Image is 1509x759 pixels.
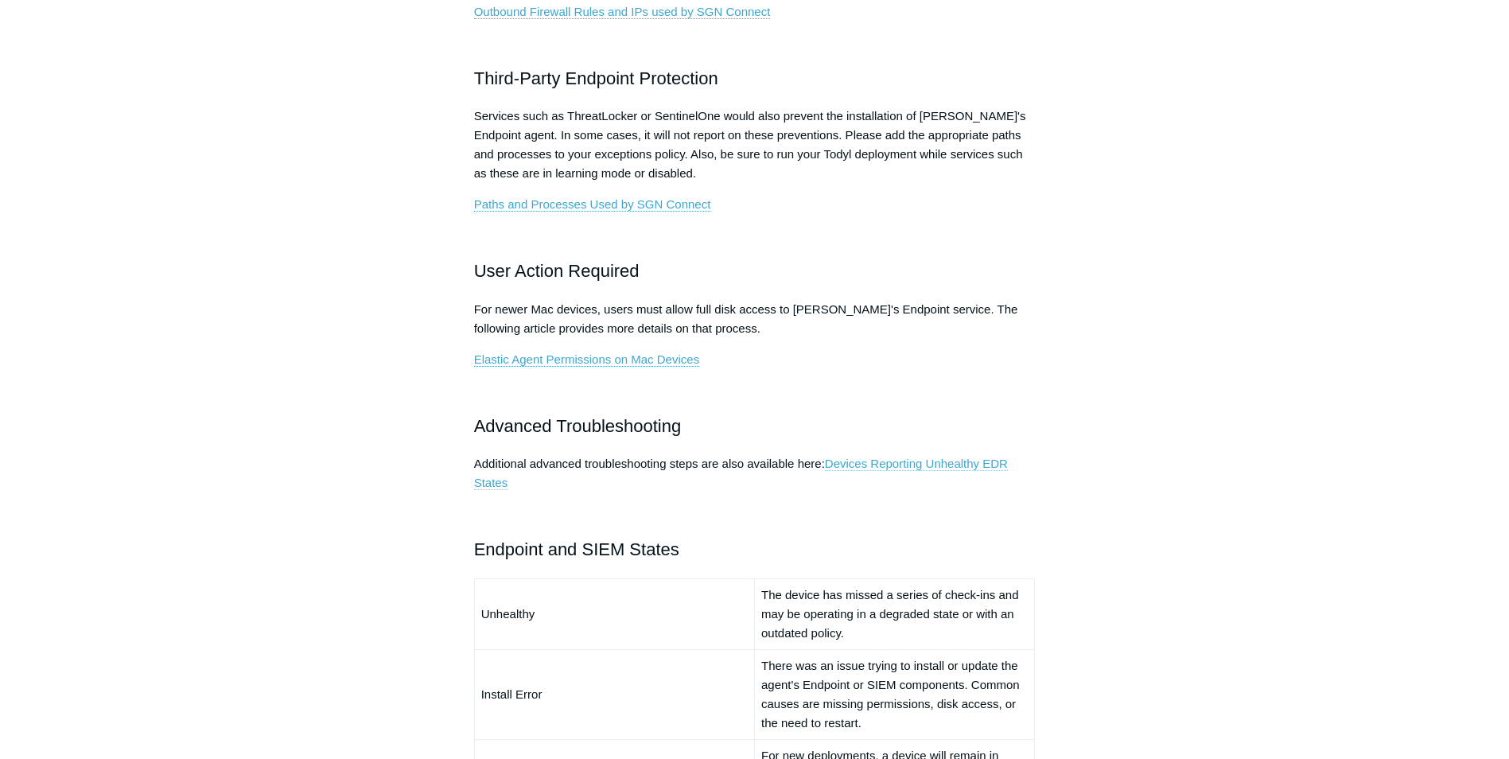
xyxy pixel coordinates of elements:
a: Outbound Firewall Rules and IPs used by SGN Connect [474,5,771,19]
td: Unhealthy [474,578,754,649]
td: There was an issue trying to install or update the agent's Endpoint or SIEM components. Common ca... [754,649,1034,739]
td: Install Error [474,649,754,739]
h2: Endpoint and SIEM States [474,535,1036,563]
p: Additional advanced troubleshooting steps are also available here: [474,454,1036,492]
h2: Advanced Troubleshooting [474,412,1036,440]
p: For newer Mac devices, users must allow full disk access to [PERSON_NAME]'s Endpoint service. The... [474,300,1036,338]
h2: User Action Required [474,257,1036,285]
a: Paths and Processes Used by SGN Connect [474,197,711,212]
h2: Third-Party Endpoint Protection [474,64,1036,92]
p: Services such as ThreatLocker or SentinelOne would also prevent the installation of [PERSON_NAME]... [474,107,1036,183]
a: Devices Reporting Unhealthy EDR States [474,457,1008,490]
a: Elastic Agent Permissions on Mac Devices [474,352,699,367]
td: The device has missed a series of check-ins and may be operating in a degraded state or with an o... [754,578,1034,649]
